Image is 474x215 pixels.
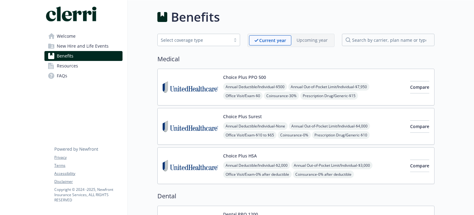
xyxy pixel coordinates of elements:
[44,31,123,41] a: Welcome
[293,170,354,178] span: Coinsurance - 0% after deductible
[410,160,429,172] button: Compare
[410,163,429,169] span: Compare
[54,187,122,203] p: Copyright © 2024 - 2025 , Newfront Insurance Services, ALL RIGHTS RESERVED
[289,122,370,130] span: Annual Out-of-Pocket Limit/Individual - $4,000
[410,123,429,129] span: Compare
[259,37,286,44] p: Current year
[223,83,287,91] span: Annual Deductible/Individual - $500
[288,83,369,91] span: Annual Out-of-Pocket Limit/Individual - $7,950
[44,71,123,81] a: FAQs
[157,191,434,201] h2: Dental
[264,92,299,100] span: Coinsurance - 30%
[163,74,218,100] img: United Healthcare Insurance Company carrier logo
[57,51,73,61] span: Benefits
[223,131,276,139] span: Office Visit/Exam - $10 to $65
[57,31,76,41] span: Welcome
[223,113,262,120] button: Choice Plus Surest
[278,131,311,139] span: Coinsurance - 0%
[223,170,292,178] span: Office Visit/Exam - 0% after deductible
[57,71,67,81] span: FAQs
[342,34,434,46] input: search by carrier, plan name or type
[410,120,429,133] button: Compare
[223,161,290,169] span: Annual Deductible/Individual - $2,000
[54,163,122,168] a: Terms
[300,92,358,100] span: Prescription Drug/Generic - $15
[223,153,257,159] button: Choice Plus HSA
[44,41,123,51] a: New Hire and Life Events
[57,41,109,51] span: New Hire and Life Events
[44,61,123,71] a: Resources
[291,161,372,169] span: Annual Out-of-Pocket Limit/Individual - $3,000
[44,51,123,61] a: Benefits
[54,179,122,184] a: Disclaimer
[291,35,333,45] span: Upcoming year
[410,84,429,90] span: Compare
[171,8,220,26] h1: Benefits
[54,171,122,176] a: Accessibility
[223,74,266,80] button: Choice Plus PPO 500
[410,81,429,93] button: Compare
[163,153,218,179] img: United Healthcare Insurance Company carrier logo
[163,113,218,140] img: United Healthcare Insurance Company carrier logo
[157,54,434,64] h2: Medical
[161,37,227,43] div: Select coverage type
[223,122,288,130] span: Annual Deductible/Individual - None
[312,131,370,139] span: Prescription Drug/Generic - $10
[297,37,328,43] p: Upcoming year
[54,155,122,160] a: Privacy
[223,92,263,100] span: Office Visit/Exam - $0
[57,61,78,71] span: Resources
